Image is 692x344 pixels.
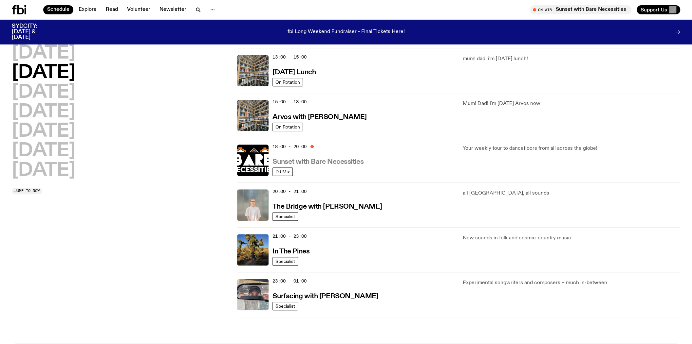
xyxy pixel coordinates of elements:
img: Johanna stands in the middle distance amongst a desert scene with large cacti and trees. She is w... [237,234,269,266]
a: Specialist [272,257,298,266]
p: Your weekly tour to dancefloors from all across the globe! [463,145,680,152]
h3: In The Pines [272,248,309,255]
a: Volunteer [123,5,154,14]
button: [DATE] [12,103,75,121]
span: 21:00 - 23:00 [272,233,307,239]
a: Arvos with [PERSON_NAME] [272,112,366,121]
a: DJ Mix [272,167,293,176]
button: [DATE] [12,122,75,141]
a: Specialist [272,212,298,221]
a: Surfacing with [PERSON_NAME] [272,292,378,300]
span: 18:00 - 20:00 [272,144,307,150]
span: 23:00 - 01:00 [272,278,307,284]
p: fbi Long Weekend Fundraiser - Final Tickets Here! [288,29,405,35]
p: Experimental songwriters and composers + much in-between [463,279,680,287]
p: New sounds in folk and cosmic-country music [463,234,680,242]
span: 13:00 - 15:00 [272,54,307,60]
span: 15:00 - 18:00 [272,99,307,105]
p: all [GEOGRAPHIC_DATA], all sounds [463,189,680,197]
h3: Arvos with [PERSON_NAME] [272,114,366,121]
a: Schedule [43,5,73,14]
a: On Rotation [272,78,303,86]
a: [DATE] Lunch [272,68,316,76]
span: Specialist [275,214,295,219]
a: Explore [75,5,101,14]
h3: The Bridge with [PERSON_NAME] [272,203,382,210]
button: [DATE] [12,64,75,82]
span: On Rotation [275,125,300,129]
a: Newsletter [156,5,190,14]
img: A corner shot of the fbi music library [237,55,269,86]
a: Read [102,5,122,14]
h3: SYDCITY: [DATE] & [DATE] [12,24,54,40]
span: On Rotation [275,80,300,85]
h3: [DATE] Lunch [272,69,316,76]
h3: Sunset with Bare Necessities [272,159,364,165]
a: On Rotation [272,123,303,131]
img: Mara stands in front of a frosted glass wall wearing a cream coloured t-shirt and black glasses. ... [237,189,269,221]
span: DJ Mix [275,169,290,174]
p: mum! dad! i'm [DATE] lunch! [463,55,680,63]
button: Jump to now [12,188,42,194]
img: Bare Necessities [237,145,269,176]
button: [DATE] [12,142,75,160]
a: The Bridge with [PERSON_NAME] [272,202,382,210]
button: On AirSunset with Bare Necessities [530,5,631,14]
span: Support Us [641,7,667,13]
button: Support Us [637,5,680,14]
span: Specialist [275,259,295,264]
img: A corner shot of the fbi music library [237,100,269,131]
button: [DATE] [12,162,75,180]
p: Mum! Dad! I'm [DATE] Arvos now! [463,100,680,108]
span: Specialist [275,304,295,309]
button: [DATE] [12,83,75,102]
a: In The Pines [272,247,309,255]
span: Jump to now [14,189,40,193]
button: [DATE] [12,44,75,62]
a: Specialist [272,302,298,310]
span: 20:00 - 21:00 [272,188,307,195]
h3: Surfacing with [PERSON_NAME] [272,293,378,300]
a: Sunset with Bare Necessities [272,157,364,165]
